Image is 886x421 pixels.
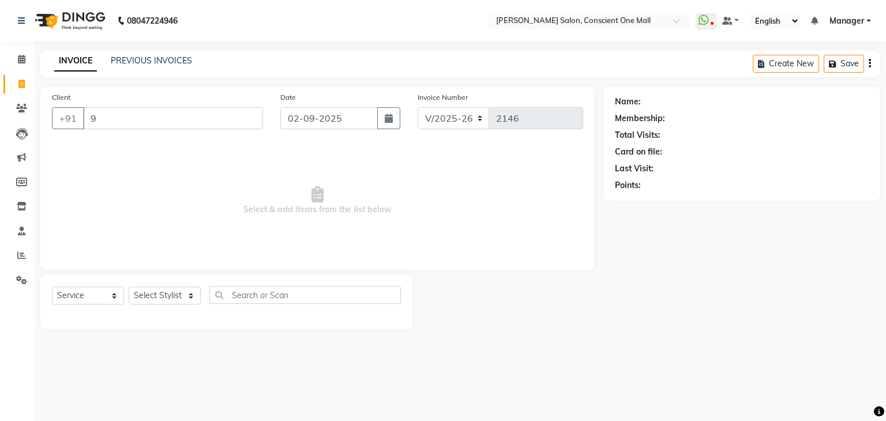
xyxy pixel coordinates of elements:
div: Name: [615,96,641,108]
div: Membership: [615,112,665,125]
input: Search or Scan [209,286,401,304]
div: Total Visits: [615,129,660,141]
span: Manager [829,15,864,27]
div: Last Visit: [615,163,654,175]
a: PREVIOUS INVOICES [111,55,192,66]
b: 08047224946 [127,5,178,37]
label: Date [280,92,296,103]
div: Card on file: [615,146,662,158]
div: Points: [615,179,641,191]
img: logo [29,5,108,37]
span: Select & add items from the list below [52,143,583,258]
button: Create New [753,55,819,73]
a: INVOICE [54,51,97,72]
button: Save [824,55,864,73]
button: +91 [52,107,84,129]
label: Client [52,92,70,103]
input: Search by Name/Mobile/Email/Code [83,107,263,129]
label: Invoice Number [418,92,468,103]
